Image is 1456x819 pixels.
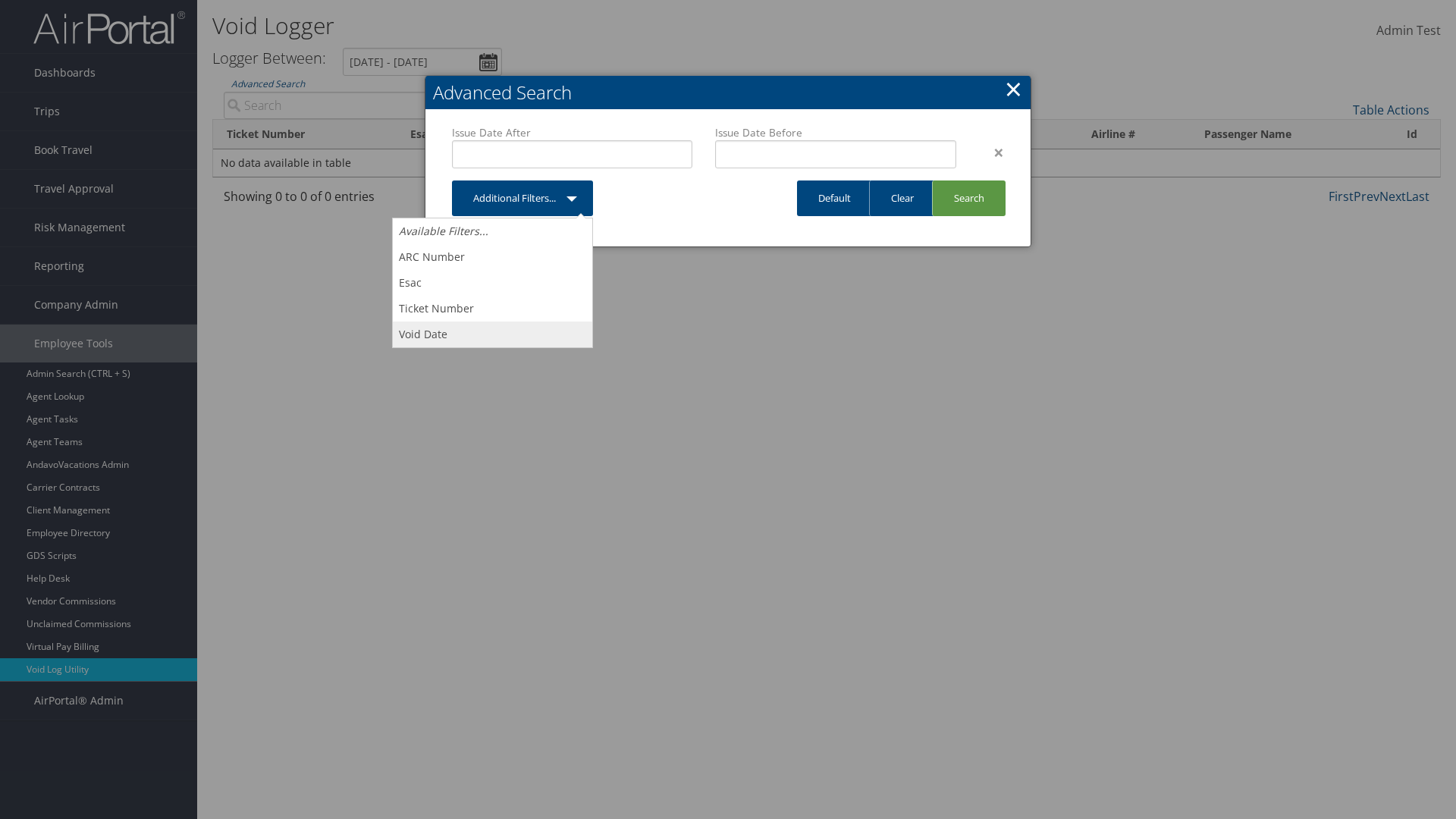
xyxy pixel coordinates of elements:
a: Clear [869,180,935,216]
h2: Advanced Search [425,76,1031,109]
a: Default [797,180,872,216]
a: Ticket Number [393,296,592,322]
div: × [968,143,1015,162]
a: Void Date [393,322,592,347]
a: Close [1005,74,1022,104]
label: Issue Date After [452,125,692,140]
a: ARC Number [393,244,592,270]
a: Esac [393,270,592,296]
i: Available Filters... [399,224,488,238]
label: Issue Date Before [715,125,955,140]
a: Search [932,180,1006,216]
a: Additional Filters... [452,180,593,216]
